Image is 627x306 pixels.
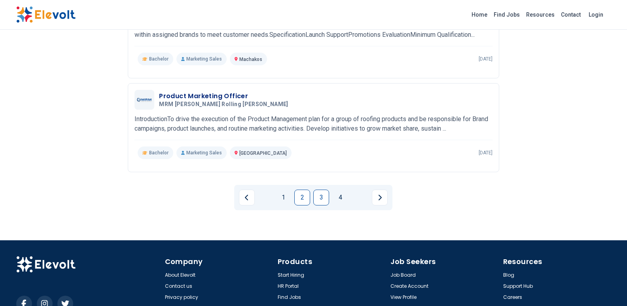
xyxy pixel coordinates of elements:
[16,6,76,23] img: Elevolt
[313,190,329,205] a: Page 3
[558,8,584,21] a: Contact
[165,294,198,300] a: Privacy policy
[176,53,227,65] p: Marketing Sales
[503,283,533,289] a: Support Hub
[294,190,310,205] a: Page 2 is your current page
[165,283,192,289] a: Contact us
[503,294,522,300] a: Careers
[239,57,262,62] span: Machakos
[134,90,493,159] a: MRM Mabati rolling MillsProduct Marketing OfficerMRM [PERSON_NAME] rolling [PERSON_NAME]Introduct...
[239,150,287,156] span: [GEOGRAPHIC_DATA]
[239,190,388,205] ul: Pagination
[278,256,386,267] h4: Products
[390,272,416,278] a: Job Board
[332,190,348,205] a: Page 4
[491,8,523,21] a: Find Jobs
[390,283,428,289] a: Create Account
[176,146,227,159] p: Marketing Sales
[16,256,76,273] img: Elevolt
[159,91,292,101] h3: Product Marketing Officer
[134,114,493,133] p: IntroductionTo drive the execution of the Product Management plan for a group of roofing products...
[134,21,493,40] p: IntroductionTo play a key role in achieving buildings solutions category growth through developin...
[278,272,304,278] a: Start Hiring
[165,272,195,278] a: About Elevolt
[159,101,288,108] span: MRM [PERSON_NAME] rolling [PERSON_NAME]
[584,7,608,23] a: Login
[165,256,273,267] h4: Company
[587,268,627,306] iframe: Chat Widget
[503,256,611,267] h4: Resources
[372,190,388,205] a: Next page
[390,294,417,300] a: View Profile
[275,190,291,205] a: Page 1
[278,294,301,300] a: Find Jobs
[149,56,169,62] span: Bachelor
[479,150,493,156] p: [DATE]
[523,8,558,21] a: Resources
[479,56,493,62] p: [DATE]
[390,256,498,267] h4: Job Seekers
[149,150,169,156] span: Bachelor
[239,190,255,205] a: Previous page
[503,272,514,278] a: Blog
[136,97,152,103] img: MRM Mabati rolling Mills
[278,283,299,289] a: HR Portal
[468,8,491,21] a: Home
